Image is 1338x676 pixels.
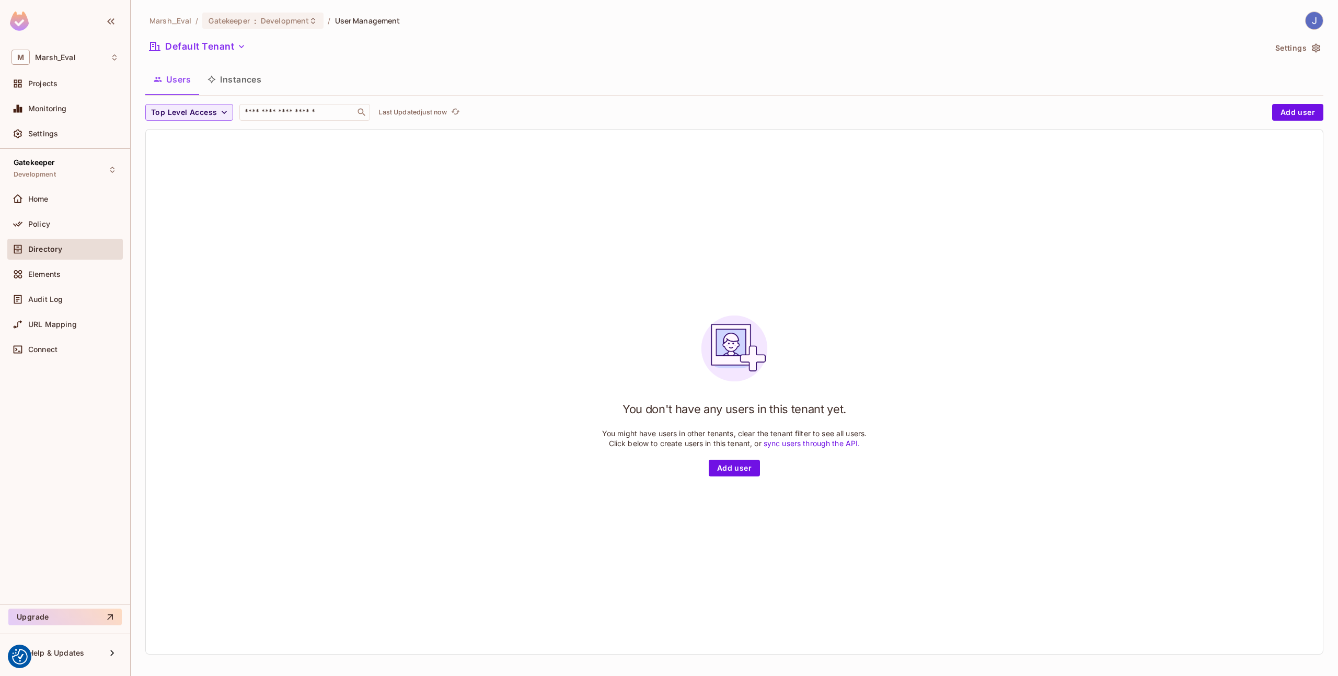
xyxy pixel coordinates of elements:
[261,16,309,26] span: Development
[1272,104,1323,121] button: Add user
[28,220,50,228] span: Policy
[145,38,250,55] button: Default Tenant
[28,649,84,657] span: Help & Updates
[28,270,61,278] span: Elements
[10,11,29,31] img: SReyMgAAAABJRU5ErkJggg==
[14,158,55,167] span: Gatekeeper
[253,17,257,25] span: :
[28,345,57,354] span: Connect
[12,649,28,665] button: Consent Preferences
[28,79,57,88] span: Projects
[8,609,122,625] button: Upgrade
[378,108,447,116] p: Last Updated just now
[335,16,400,26] span: User Management
[199,66,270,92] button: Instances
[447,106,462,119] span: Click to refresh data
[28,195,49,203] span: Home
[1306,12,1323,29] img: Jose Basanta
[328,16,330,26] li: /
[28,295,63,304] span: Audit Log
[709,460,760,476] button: Add user
[145,104,233,121] button: Top Level Access
[764,439,860,448] a: sync users through the API.
[451,107,460,118] span: refresh
[602,428,867,448] p: You might have users in other tenants, clear the tenant filter to see all users. Click below to c...
[151,106,217,119] span: Top Level Access
[11,50,30,65] span: M
[145,66,199,92] button: Users
[28,320,77,329] span: URL Mapping
[449,106,462,119] button: refresh
[149,16,191,26] span: the active workspace
[622,401,846,417] h1: You don't have any users in this tenant yet.
[209,16,249,26] span: Gatekeeper
[195,16,198,26] li: /
[28,104,67,113] span: Monitoring
[35,53,76,62] span: Workspace: Marsh_Eval
[28,245,62,253] span: Directory
[12,649,28,665] img: Revisit consent button
[28,130,58,138] span: Settings
[1271,40,1323,56] button: Settings
[14,170,56,179] span: Development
